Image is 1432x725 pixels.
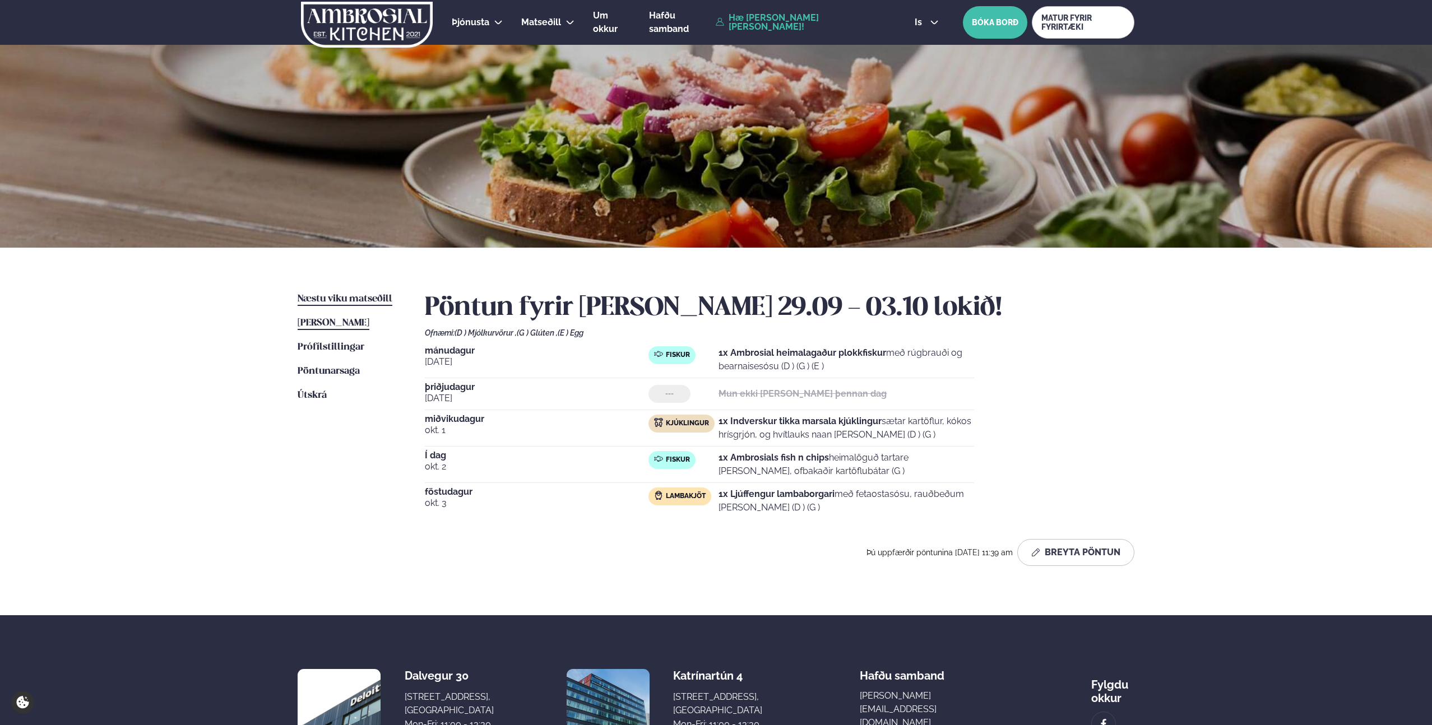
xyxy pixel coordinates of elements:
span: Þjónusta [452,17,489,27]
span: Prófílstillingar [298,342,364,352]
span: miðvikudagur [425,415,648,424]
strong: 1x Indverskur tikka marsala kjúklingur [719,416,882,426]
p: heimalöguð tartare [PERSON_NAME], ofbakaðir kartöflubátar (G ) [719,451,974,478]
strong: 1x Ambrosials fish n chips [719,452,829,463]
div: [STREET_ADDRESS], [GEOGRAPHIC_DATA] [405,690,494,717]
a: Matseðill [521,16,561,29]
span: Matseðill [521,17,561,27]
span: Pöntunarsaga [298,366,360,376]
button: BÓKA BORÐ [963,6,1027,39]
span: okt. 1 [425,424,648,437]
a: Um okkur [593,9,631,36]
a: Næstu viku matseðill [298,292,392,306]
a: Pöntunarsaga [298,365,360,378]
span: Lambakjöt [666,492,706,501]
span: --- [665,389,674,398]
strong: Mun ekki [PERSON_NAME] þennan dag [719,388,887,399]
div: Fylgdu okkur [1091,669,1134,705]
span: mánudagur [425,346,648,355]
span: Um okkur [593,10,618,34]
span: okt. 2 [425,460,648,473]
button: is [906,18,948,27]
a: [PERSON_NAME] [298,317,369,330]
span: Fiskur [666,351,690,360]
a: Cookie settings [11,691,34,714]
img: Lamb.svg [654,491,663,500]
span: (D ) Mjólkurvörur , [455,328,517,337]
span: Þú uppfærðir pöntunina [DATE] 11:39 am [866,548,1013,557]
a: Þjónusta [452,16,489,29]
span: [PERSON_NAME] [298,318,369,328]
div: [STREET_ADDRESS], [GEOGRAPHIC_DATA] [673,690,762,717]
span: Næstu viku matseðill [298,294,392,304]
span: [DATE] [425,355,648,369]
span: föstudagur [425,487,648,496]
a: Hafðu samband [649,9,710,36]
span: (E ) Egg [558,328,583,337]
a: Prófílstillingar [298,341,364,354]
span: Kjúklingur [666,419,709,428]
span: Hafðu samband [649,10,689,34]
div: Ofnæmi: [425,328,1134,337]
strong: 1x Ljúffengur lambaborgari [719,489,835,499]
img: chicken.svg [654,418,663,427]
img: fish.svg [654,454,663,463]
button: Breyta Pöntun [1017,539,1134,566]
p: með rúgbrauði og bearnaisesósu (D ) (G ) (E ) [719,346,974,373]
p: sætar kartöflur, kókos hrísgrjón, og hvítlauks naan [PERSON_NAME] (D ) (G ) [719,415,974,441]
span: [DATE] [425,392,648,405]
span: okt. 3 [425,496,648,510]
span: (G ) Glúten , [517,328,558,337]
a: Hæ [PERSON_NAME] [PERSON_NAME]! [716,13,889,31]
p: með fetaostasósu, rauðbeðum [PERSON_NAME] (D ) (G ) [719,487,974,514]
span: Í dag [425,451,648,460]
span: Útskrá [298,391,327,400]
a: Útskrá [298,389,327,402]
img: logo [300,2,434,48]
img: fish.svg [654,350,663,359]
span: Fiskur [666,456,690,464]
span: is [915,18,925,27]
strong: 1x Ambrosial heimalagaður plokkfiskur [719,347,886,358]
span: Hafðu samband [860,660,944,682]
span: þriðjudagur [425,383,648,392]
div: Dalvegur 30 [405,669,494,682]
div: Katrínartún 4 [673,669,762,682]
a: MATUR FYRIR FYRIRTÆKI [1032,6,1134,39]
h2: Pöntun fyrir [PERSON_NAME] 29.09 - 03.10 lokið! [425,292,1134,324]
